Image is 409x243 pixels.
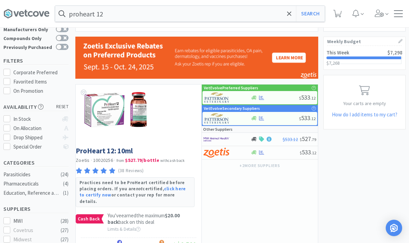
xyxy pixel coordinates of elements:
[13,115,59,123] div: In Stock
[299,93,315,101] span: 533
[236,161,284,170] button: +2more suppliers
[299,116,301,121] span: $
[326,60,340,66] span: $7,268
[283,136,298,142] span: $533.12
[311,137,316,142] span: . 79
[3,26,52,32] div: Manufacturers Only
[91,157,92,163] span: ·
[76,157,90,163] a: Zoetis
[387,49,402,56] span: $7,298
[327,37,402,46] h1: Weekly Budget
[310,116,315,121] span: . 12
[299,114,315,122] span: 533
[75,37,318,79] img: 55584480abc64fc89a9b3a98b9608423.png
[299,95,301,101] span: $
[13,217,56,225] div: MWI
[204,105,260,112] p: VetEvolve Secondary Suppliers
[160,158,185,163] span: with cash back
[3,159,69,167] h5: Categories
[136,186,143,192] em: not
[300,137,302,142] span: $
[310,95,315,101] span: . 12
[13,87,69,95] div: On Promotion
[3,57,69,65] h5: Filters
[3,103,69,111] h5: Availability
[79,186,186,198] a: click here to certify now
[13,78,69,86] div: Favorited Items
[108,212,180,226] strong: back
[300,148,316,156] span: 533
[63,180,69,188] div: ( 4 )
[61,226,69,234] div: ( 27 )
[300,135,316,143] span: 527
[326,50,349,55] h2: This Week
[324,111,405,119] h5: How do I add items to my cart?
[3,205,69,213] h5: Suppliers
[81,91,149,128] img: 6c0c78b8e0ab41d9b918c892ab01528f_243192.jpeg
[3,44,52,50] div: Previously Purchased
[79,180,186,204] strong: Practices need to be ProHeart certified before placing orders. If you are certified, or contact y...
[108,226,140,232] span: Limits & Details
[300,150,302,155] span: $
[3,170,59,179] div: Parasiticides
[56,103,69,111] span: reset
[204,113,230,124] img: f5e969b455434c6296c6d81ef179fa71_3.png
[311,150,316,155] span: . 12
[296,6,324,22] button: Search
[204,85,258,91] p: VetEvolve Preferred Suppliers
[125,157,159,163] strong: $527.79 / bottle
[61,217,69,225] div: ( 28 )
[203,148,229,158] img: a673e5ab4e5e497494167fe422e9a3ab.png
[13,68,69,77] div: Corporate Preferred
[204,92,230,103] img: f5e969b455434c6296c6d81ef179fa71_3.png
[324,100,405,107] p: Your carts are empty
[13,226,56,234] div: Covetrus
[3,35,52,41] div: Compounds Only
[13,133,59,142] div: Drop Shipped
[203,126,233,132] p: Other Suppliers
[165,212,180,219] span: $20.00
[203,134,229,144] img: f6b2451649754179b5b4e0c70c3f7cb0_2.png
[118,167,144,175] p: (38 Reviews)
[93,157,113,163] span: 10020256
[108,212,180,226] span: You've earned the maximum back on this deal
[324,46,405,69] a: This Week$7,298$7,268
[61,170,69,179] div: ( 24 )
[3,189,59,197] div: Education, Reference and Forms
[13,143,59,151] div: Special Order
[13,124,59,132] div: On Allocation
[3,180,59,188] div: Pharmaceuticals
[76,146,133,155] a: ProHeart 12: 10ml
[76,215,101,223] span: Cash Back
[386,220,402,236] div: Open Intercom Messenger
[55,6,325,22] input: Search by item, sku, manufacturer, ingredient, size...
[114,157,115,163] span: ·
[116,158,124,163] span: from
[63,189,69,197] div: ( 1 )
